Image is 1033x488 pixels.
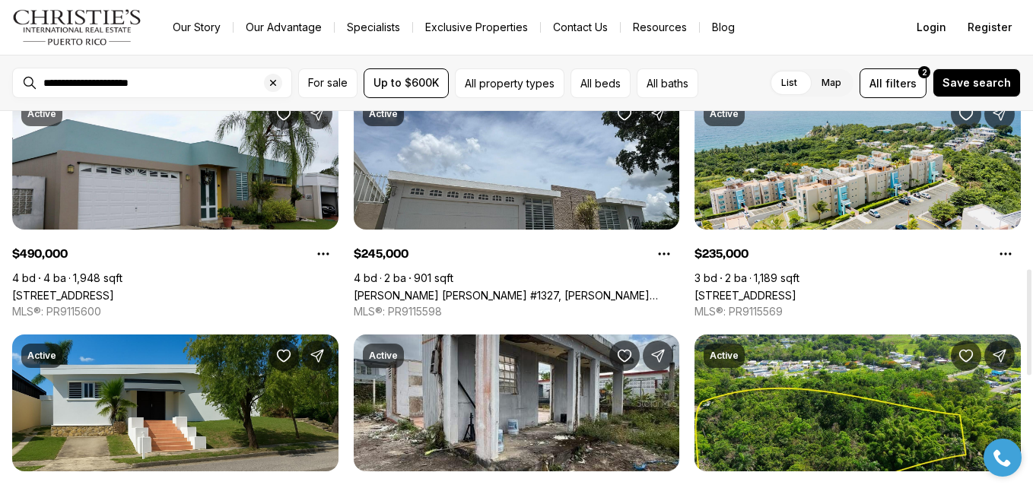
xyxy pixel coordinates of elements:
a: Blog [700,17,747,38]
button: All property types [455,68,564,98]
a: Our Advantage [234,17,334,38]
button: All baths [637,68,698,98]
p: Active [369,108,398,120]
button: Save Property: S 4 EXT JARDINES DE PALMAREJO [609,341,640,371]
p: Active [27,350,56,362]
a: Our Story [161,17,233,38]
a: Camelia CAMELIA #1327, TRUJILLO ALTO PR, 00976 [354,289,680,302]
a: Resources [621,17,699,38]
button: Contact Us [541,17,620,38]
span: For sale [308,77,348,89]
button: Save Property: CARR. 824 SECTOR LOS ALVAREZ BO. QUEBRADA CRUZ [951,341,981,371]
button: Share Property [302,341,332,371]
button: Share Property [643,341,673,371]
button: Save Property: 3 CLARISA ST #447 [269,341,299,371]
button: Property options [990,239,1021,269]
span: filters [885,75,917,91]
button: Property options [649,239,679,269]
button: All beds [571,68,631,98]
span: 2 [922,66,927,78]
span: Register [968,21,1012,33]
a: 450 CALLE AUSUBO, TOA ALTA PR, 00953 [12,289,114,302]
button: Save Property: 450 CALLE AUSUBO [269,99,299,129]
span: Login [917,21,946,33]
label: List [769,69,809,97]
button: Share Property [302,99,332,129]
button: Login [907,12,955,43]
button: Share Property [984,99,1015,129]
p: Active [27,108,56,120]
p: Active [369,350,398,362]
span: All [869,75,882,91]
p: Active [710,108,739,120]
button: Save Property: Camelia CAMELIA #1327 [609,99,640,129]
label: Map [809,69,853,97]
a: Exclusive Properties [413,17,540,38]
span: Save search [942,77,1011,89]
button: Register [958,12,1021,43]
button: For sale [298,68,358,98]
span: Up to $600K [373,77,439,89]
button: Share Property [643,99,673,129]
img: logo [12,9,142,46]
a: 5015 CALLE PUNTA TUNA #2006, MAUNABO PR, 00707 [694,289,796,302]
a: Specialists [335,17,412,38]
button: Property options [308,239,339,269]
button: Up to $600K [364,68,449,98]
p: Active [710,350,739,362]
button: Save search [933,68,1021,97]
button: Allfilters2 [860,68,927,98]
button: Share Property [984,341,1015,371]
button: Clear search input [264,68,291,97]
button: Save Property: 5015 CALLE PUNTA TUNA #2006 [951,99,981,129]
